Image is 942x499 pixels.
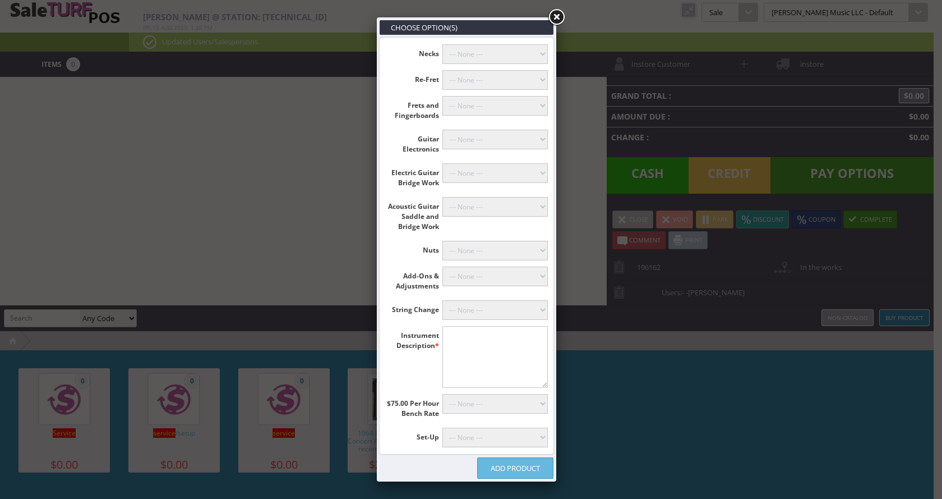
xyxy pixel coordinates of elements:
[380,20,553,35] h3: Choose Option(s)
[385,96,442,121] label: Frets and Fingerboards
[385,44,442,59] label: Necks
[546,7,566,28] a: Close
[385,267,442,291] label: Add-Ons & Adjustments
[385,241,442,255] label: Nuts
[385,197,442,232] label: Acoustic Guitar Saddle and Bridge Work
[385,394,442,419] label: $75.00 Per Hour Bench Rate
[385,428,442,442] label: Set-Up
[477,457,553,479] a: Add Product
[385,326,442,351] label: Instrument Description
[385,70,442,85] label: Re-Fret
[385,300,442,315] label: String Change
[385,163,442,188] label: Electric Guitar Bridge Work
[385,130,442,154] label: Guitar Electronics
